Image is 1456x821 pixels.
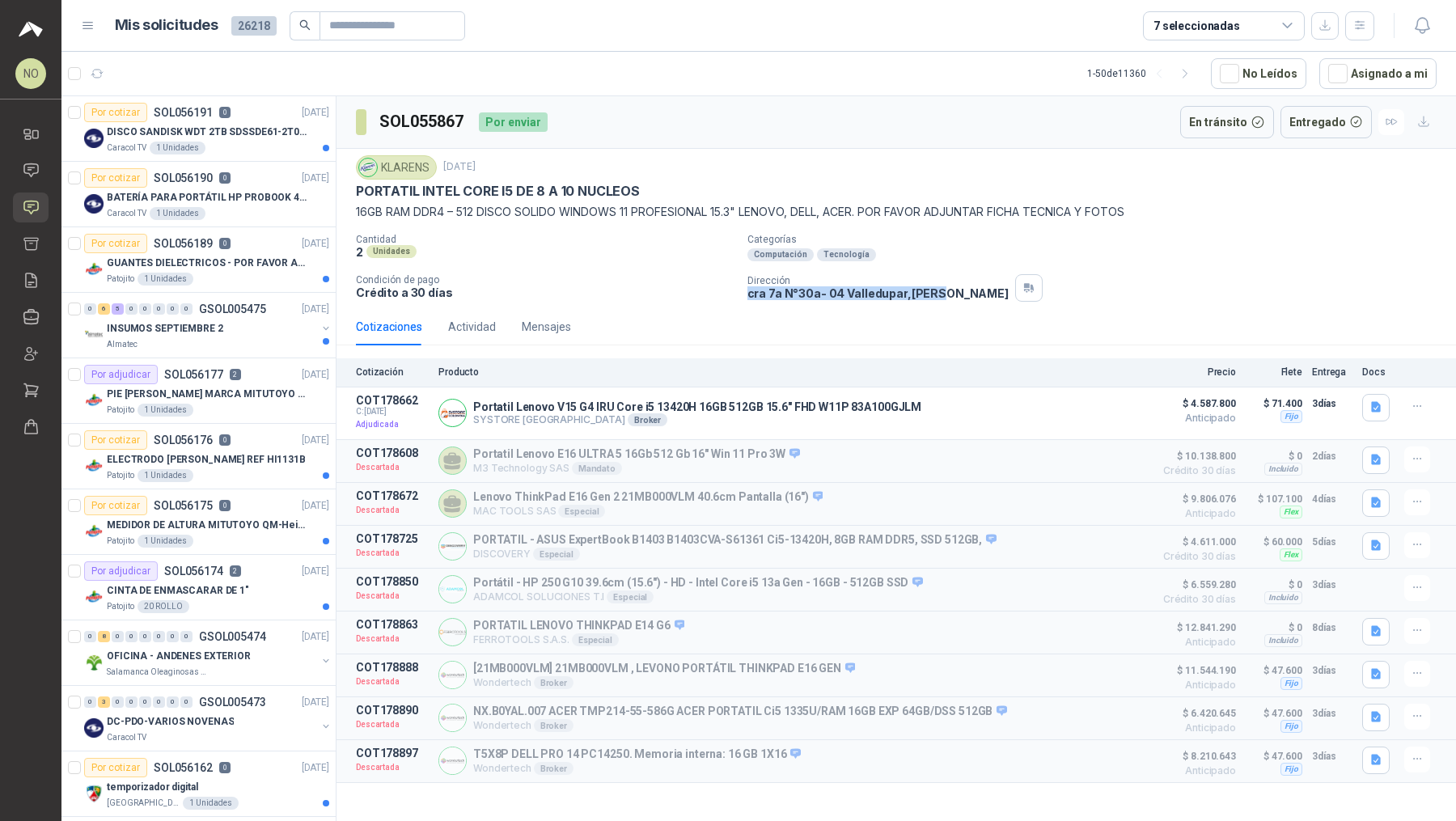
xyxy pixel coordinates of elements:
span: Anticipado [1155,766,1236,776]
span: Anticipado [1155,680,1236,690]
span: Anticipado [1155,413,1236,423]
p: [DATE] [302,367,329,383]
p: COT178888 [356,661,429,674]
div: 0 [167,696,179,708]
p: PORTATIL LENOVO THINKPAD E14 G6 [473,619,684,633]
p: Entrega [1312,366,1352,378]
p: [DATE] [302,564,329,579]
span: $ 11.544.190 [1155,661,1236,680]
p: MEDIDOR DE ALTURA MITUTOYO QM-Height 518-245 [107,518,308,533]
p: COT178672 [356,489,429,502]
a: Por cotizarSOL0561890[DATE] Company LogoGUANTES DIELECTRICOS - POR FAVOR ADJUNTAR SU FICHA TECNIC... [61,227,336,293]
div: 7 seleccionadas [1153,17,1240,35]
img: Company Logo [439,662,466,688]
img: Logo peakr [19,19,43,39]
div: Flex [1280,506,1302,518]
p: DISCO SANDISK WDT 2TB SDSSDE61-2T00-G25 BATERÍA PARA PORTÁTIL HP PROBOOK 430 G8 [107,125,308,140]
div: 1 Unidades [138,535,193,548]
p: Precio [1155,366,1236,378]
span: $ 12.841.290 [1155,618,1236,637]
p: 8 días [1312,618,1352,637]
p: OFICINA - ANDENES EXTERIOR [107,649,251,664]
div: 0 [153,303,165,315]
p: GSOL005474 [199,631,266,642]
div: Fijo [1280,677,1302,690]
div: 3 [98,696,110,708]
a: 0 3 0 0 0 0 0 0 GSOL005473[DATE] Company LogoDC-PDO-VARIOS NOVENASCaracol TV [84,692,332,744]
div: Por cotizar [84,168,147,188]
div: Flex [1280,548,1302,561]
div: 8 [98,631,110,642]
a: Por cotizarSOL0561750[DATE] Company LogoMEDIDOR DE ALTURA MITUTOYO QM-Height 518-245Patojito1 Uni... [61,489,336,555]
button: Asignado a mi [1319,58,1437,89]
a: 0 6 5 0 0 0 0 0 GSOL005475[DATE] Company LogoINSUMOS SEPTIEMBRE 2Almatec [84,299,332,351]
p: COT178850 [356,575,429,588]
div: Especial [558,505,605,518]
p: [DATE] [302,629,329,645]
div: 0 [84,696,96,708]
img: Company Logo [439,619,466,645]
p: 2 [356,245,363,259]
div: Incluido [1264,634,1302,647]
p: Patojito [107,469,134,482]
a: Por adjudicarSOL0561742[DATE] Company LogoCINTA DE ENMASCARAR DE 1"Patojito20 ROLLO [61,555,336,620]
p: cra 7a N°30a- 04 Valledupar , [PERSON_NAME] [747,286,1009,300]
span: Anticipado [1155,723,1236,733]
p: [DATE] [302,498,329,514]
p: PIE [PERSON_NAME] MARCA MITUTOYO REF [PHONE_NUMBER] [107,387,308,402]
p: $ 47.600 [1246,747,1302,766]
div: Computación [747,248,814,261]
p: Descartada [356,717,429,733]
div: Especial [533,548,580,561]
span: $ 6.420.645 [1155,704,1236,723]
img: Company Logo [84,718,104,738]
div: Por cotizar [84,103,147,122]
p: Descartada [356,674,429,690]
div: Por cotizar [84,758,147,777]
div: 0 [167,631,179,642]
p: 2 días [1312,446,1352,466]
p: DISCOVERY [473,548,997,561]
p: Crédito a 30 días [356,286,734,299]
div: 6 [98,303,110,315]
span: $ 9.806.076 [1155,489,1236,509]
img: Company Logo [84,653,104,672]
div: Mandato [572,462,622,475]
p: Descartada [356,459,429,476]
p: $ 60.000 [1246,532,1302,552]
p: SOL056174 [164,565,223,577]
a: Por cotizarSOL0561900[DATE] Company LogoBATERÍA PARA PORTÁTIL HP PROBOOK 430 G8Caracol TV1 Unidades [61,162,336,227]
img: Company Logo [439,576,466,603]
p: COT178890 [356,704,429,717]
span: $ 4.611.000 [1155,532,1236,552]
span: 26218 [231,16,277,36]
div: Broker [628,413,667,426]
div: Mensajes [522,318,571,336]
p: 3 días [1312,394,1352,413]
a: Por adjudicarSOL0561772[DATE] Company LogoPIE [PERSON_NAME] MARCA MITUTOYO REF [PHONE_NUMBER]Pato... [61,358,336,424]
span: Crédito 30 días [1155,466,1236,476]
p: 4 días [1312,489,1352,509]
p: Portatil Lenovo V15 G4 IRU Core i5 13420H 16GB 512GB 15.6" FHD W11P 83A100GJLM [473,400,921,413]
p: $ 107.100 [1246,489,1302,509]
p: Caracol TV [107,142,146,154]
p: PORTATIL INTEL CORE I5 DE 8 A 10 NUCLEOS [356,183,640,200]
p: [21MB000VLM] 21MB000VLM , LEVONO PORTÁTIL THINKPAD E16 GEN [473,662,855,676]
p: Patojito [107,535,134,548]
p: Patojito [107,404,134,417]
img: Company Logo [84,129,104,148]
div: 0 [153,696,165,708]
div: 5 [112,303,124,315]
div: 1 Unidades [183,797,239,810]
div: Fijo [1280,720,1302,733]
img: Company Logo [84,325,104,345]
div: Broker [534,719,574,732]
p: SOL056162 [154,762,213,773]
img: Company Logo [84,260,104,279]
div: 0 [112,631,124,642]
p: PORTATIL - ASUS ExpertBook B1403 B1403CVA-S61361 Ci5-13420H, 8GB RAM DDR5, SSD 512GB, [473,533,997,548]
p: [DATE] [302,760,329,776]
p: 0 [219,238,231,249]
div: Broker [534,762,574,775]
p: SOL056176 [154,434,213,446]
